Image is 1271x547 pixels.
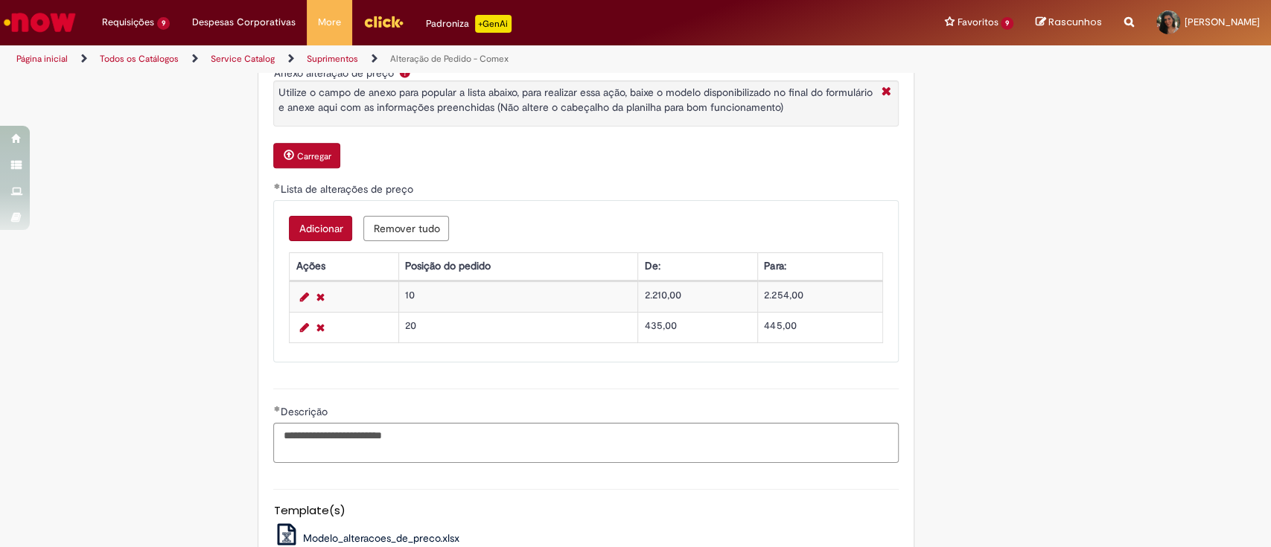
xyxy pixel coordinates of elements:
[638,313,758,343] td: 435,00
[273,423,899,463] textarea: Descrição
[11,45,836,73] ul: Trilhas de página
[296,319,312,336] a: Editar Linha 2
[475,15,512,33] p: +GenAi
[638,253,758,281] th: De:
[280,405,330,418] span: Descrição
[289,216,352,241] button: Adicionar uma linha para Lista de alterações de preço
[280,182,415,196] span: Lista de alterações de preço
[758,313,883,343] td: 445,00
[1,7,78,37] img: ServiceNow
[192,15,296,30] span: Despesas Corporativas
[363,216,449,241] button: Remover todas as linhas de Lista de alterações de preço
[638,282,758,313] td: 2.210,00
[1036,16,1102,30] a: Rascunhos
[100,53,179,65] a: Todos os Catálogos
[363,10,404,33] img: click_logo_yellow_360x200.png
[312,319,328,336] a: Remover linha 2
[273,143,340,168] button: Carregar anexo de Anexo alteração de preço
[211,53,275,65] a: Service Catalog
[307,53,358,65] a: Suprimentos
[390,53,509,65] a: Alteração de Pedido - Comex
[1185,16,1260,28] span: [PERSON_NAME]
[398,282,638,313] td: 10
[877,85,894,100] i: Fechar More information Por question_anexo_alteracao_de_preco
[273,183,280,189] span: Obrigatório Preenchido
[398,313,638,343] td: 20
[398,253,638,281] th: Posição do pedido
[16,53,68,65] a: Página inicial
[102,15,154,30] span: Requisições
[302,531,459,545] span: Modelo_alteracoes_de_preco.xlsx
[426,15,512,33] div: Padroniza
[758,282,883,313] td: 2.254,00
[273,505,899,517] h5: Template(s)
[758,253,883,281] th: Para:
[318,15,341,30] span: More
[278,85,873,115] p: Utilize o campo de anexo para popular a lista abaixo, para realizar essa ação, baixe o modelo dis...
[296,288,312,306] a: Editar Linha 1
[1048,15,1102,29] span: Rascunhos
[312,288,328,306] a: Remover linha 1
[273,66,396,80] span: Anexo alteração de preço
[273,531,459,545] a: Modelo_alteracoes_de_preco.xlsx
[957,15,998,30] span: Favoritos
[1001,17,1013,30] span: 9
[273,406,280,412] span: Obrigatório Preenchido
[296,150,331,162] small: Carregar
[157,17,170,30] span: 9
[290,253,398,281] th: Ações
